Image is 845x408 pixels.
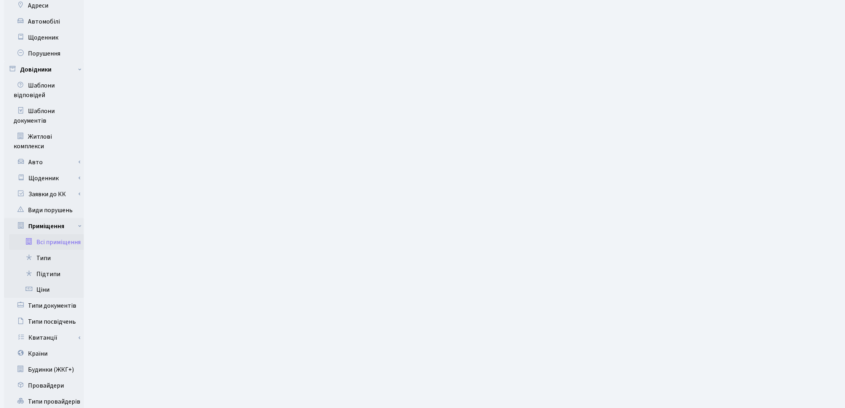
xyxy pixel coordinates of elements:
[4,14,84,30] a: Автомобілі
[9,218,84,234] a: Приміщення
[4,46,84,62] a: Порушення
[4,202,84,218] a: Види порушень
[9,186,84,202] a: Заявки до КК
[9,330,84,346] a: Квитанції
[4,362,84,378] a: Будинки (ЖКГ+)
[4,62,84,78] a: Довідники
[9,250,84,266] a: Типи
[4,78,84,103] a: Шаблони відповідей
[9,266,84,282] a: Підтипи
[9,170,84,186] a: Щоденник
[4,103,84,129] a: Шаблони документів
[4,314,84,330] a: Типи посвідчень
[4,378,84,394] a: Провайдери
[9,234,84,250] a: Всі приміщення
[9,282,84,298] a: Ціни
[9,154,84,170] a: Авто
[4,298,84,314] a: Типи документів
[4,30,84,46] a: Щоденник
[4,346,84,362] a: Країни
[4,129,84,154] a: Житлові комплекси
